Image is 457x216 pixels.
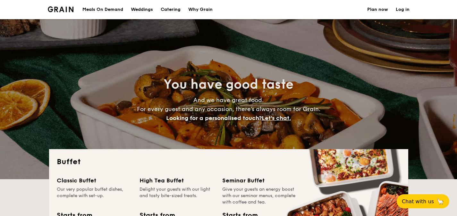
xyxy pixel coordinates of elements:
[48,6,74,12] a: Logotype
[48,6,74,12] img: Grain
[57,186,132,205] div: Our very popular buffet dishes, complete with set-up.
[222,176,297,185] div: Seminar Buffet
[262,115,291,122] span: Let's chat.
[402,198,434,204] span: Chat with us
[222,186,297,205] div: Give your guests an energy boost with our seminar menus, complete with coffee and tea.
[140,176,215,185] div: High Tea Buffet
[140,186,215,205] div: Delight your guests with our light and tasty bite-sized treats.
[164,77,293,92] span: You have good taste
[166,115,262,122] span: Looking for a personalised touch?
[397,194,449,208] button: Chat with us🦙
[436,198,444,205] span: 🦙
[57,157,401,167] h2: Buffet
[137,97,320,122] span: And we have great food. For every guest and any occasion, there’s always room for Grain.
[57,176,132,185] div: Classic Buffet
